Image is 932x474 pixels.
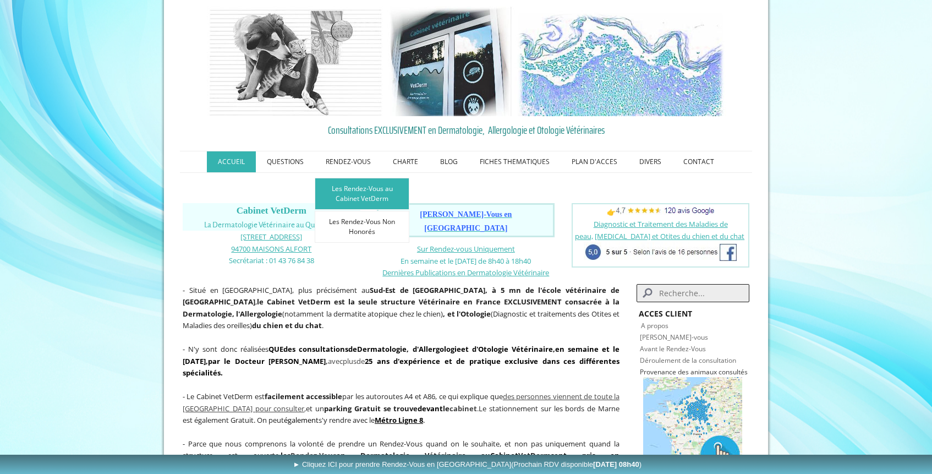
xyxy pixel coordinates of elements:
[183,285,619,331] span: - Situé en [GEOGRAPHIC_DATA], plus précisément au , (notamment la dermatite atopique chez le chie...
[336,450,551,460] span: en Dermatologie Vétérinaire au VetDerm
[183,297,619,319] b: France EXCLUSIVEMENT consacrée à la Dermatologie, l'Allergologie
[231,243,311,254] a: 94700 MAISONS ALFORT
[595,231,744,241] a: [MEDICAL_DATA] et Otites du chien et du chat
[418,404,443,413] span: devant
[283,344,295,354] strong: des
[204,221,339,229] span: La Dermatologie Vétérinaire au Quotidien
[420,211,512,232] a: [PERSON_NAME]-Vous en [GEOGRAPHIC_DATA]
[229,255,314,265] span: Secrétariat : 01 43 76 84 38
[315,211,409,243] a: Les Rendez-Vous Non Honorés
[429,151,469,172] a: BLOG
[639,308,692,319] strong: ACCES CLIENT
[640,333,708,342] a: [PERSON_NAME]-vous
[417,244,515,254] a: Sur Rendez-vous Uniquement
[208,356,328,366] b: ,
[641,321,668,330] a: A propos
[183,344,619,366] span: en semaine et le [DATE]
[183,344,619,378] span: - N'y sont donc réalisées
[265,391,304,401] span: facilement
[382,267,549,277] a: Dernières Publications en Dermatologie Vétérinaire
[343,356,357,366] span: plus
[315,178,409,210] a: Les Rendez-Vous au Cabinet VetDerm
[293,460,642,468] span: ► Cliquez ICI pour prendre Rendez-Vous en [GEOGRAPHIC_DATA]
[401,256,531,266] span: En semaine et le [DATE] de 8h40 à 18h40
[183,122,749,138] a: Consultations EXCLUSIVEMENT en Dermatologie, Allergologie et Otologie Vétérinaires
[420,210,512,232] span: [PERSON_NAME]-Vous en [GEOGRAPHIC_DATA]
[324,450,333,460] span: ou
[207,151,256,172] a: ACCUEIL
[640,367,644,377] span: P
[375,415,423,425] a: Métro Ligne 8
[561,151,628,172] a: PLAN D'ACCES
[284,415,319,425] span: également
[637,284,749,302] input: Search
[257,297,264,307] strong: le
[268,344,283,354] strong: QUE
[490,450,518,460] span: Cabinet
[644,367,676,377] a: rovenance
[231,244,311,254] span: 94700 MAISONS ALFORT
[315,151,382,172] a: RENDEZ-VOUS
[382,151,429,172] a: CHARTE
[419,344,461,354] a: Allergologie
[267,297,473,307] b: Cabinet VetDerm est la seule structure Vétérinaire en
[469,151,561,172] a: FICHES THEMATIQUES
[449,404,477,413] span: cabinet
[324,404,477,413] span: parking Gratuit se trouve le
[237,205,306,216] span: Cabinet VetDerm
[183,344,619,378] span: avec de
[375,415,425,425] span: .
[593,460,639,468] b: [DATE] 08h40
[607,207,714,217] span: 👉
[511,460,642,468] span: (Prochain RDV disponible )
[672,151,725,172] a: CONTACT
[575,219,728,241] a: Diagnostic et Traitement des Maladies de peau,
[208,356,326,366] span: par le Docteur [PERSON_NAME]
[640,356,736,365] a: Déroulement de la consultation
[478,344,539,354] a: Otologie Vétérin
[240,232,302,242] span: [STREET_ADDRESS]
[357,344,407,354] a: Dermatologie
[628,151,672,172] a: DIVERS
[678,367,748,377] span: des animaux consultés
[299,344,538,354] strong: de , d' et d'
[553,344,555,354] strong: ,
[306,391,342,401] strong: accessible
[240,231,302,242] a: [STREET_ADDRESS]
[281,450,336,460] strong: les
[183,439,619,461] span: - Parce que nous comprenons la volonté de prendre un Rendez-Vous quand on le souhaite, et non pas...
[183,356,619,378] strong: 25 ans d'expérience et de pratique exclusive dans ces différentes spécialités.
[183,391,619,413] span: ,
[333,450,336,460] span: s
[539,344,553,354] a: aire
[256,151,315,172] a: QUESTIONS
[477,404,479,413] span: .
[183,391,619,425] span: - Le Cabinet VetDerm est par les autoroutes A4 et A86, ce qui explique que et un Le stationnement...
[183,285,619,307] strong: Sud-Est de [GEOGRAPHIC_DATA], à 5 mn de l'école vétérinaire de [GEOGRAPHIC_DATA]
[206,356,208,366] span: ,
[290,450,324,460] span: Rendez-V
[252,320,322,330] strong: du chien et du chat
[640,344,706,353] a: Avant le Rendez-Vous
[443,309,491,319] b: , et l'Otologie
[183,391,619,413] a: des personnes viennent de toute la [GEOGRAPHIC_DATA] pour consulter
[299,344,348,354] a: consultations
